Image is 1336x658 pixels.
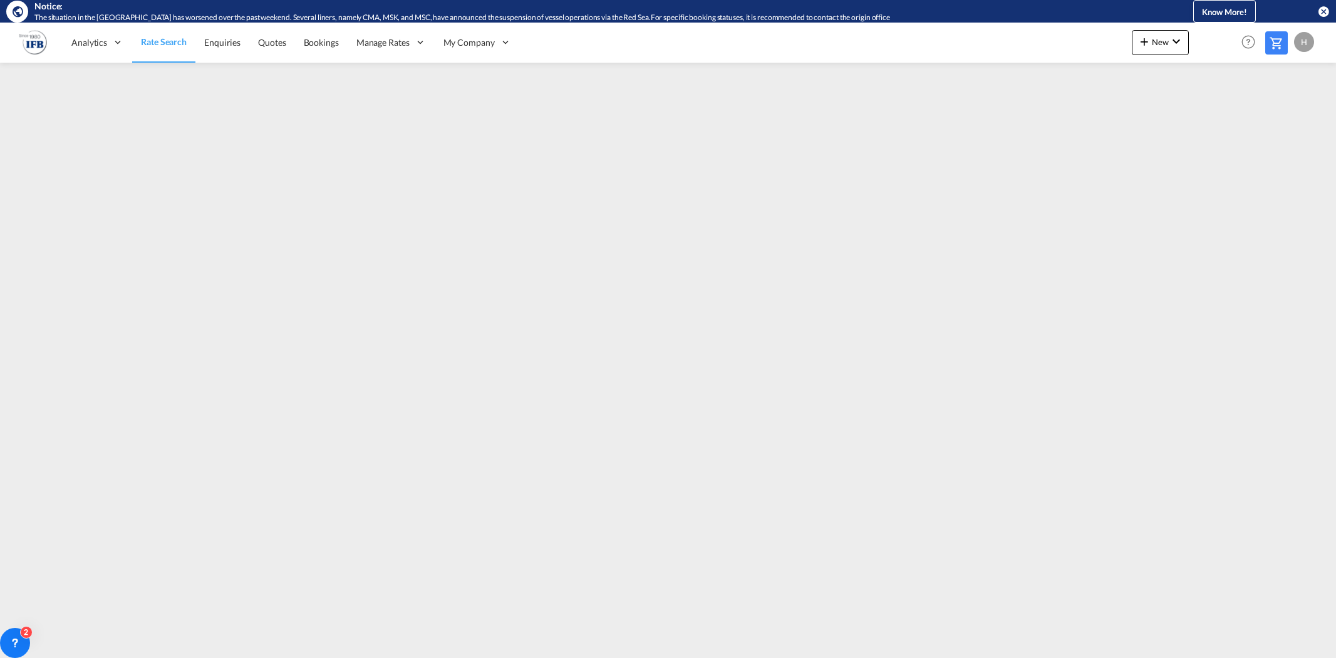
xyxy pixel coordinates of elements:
[1317,5,1330,18] button: icon-close-circle
[1169,34,1184,49] md-icon: icon-chevron-down
[19,28,47,56] img: b628ab10256c11eeb52753acbc15d091.png
[1132,30,1189,55] button: icon-plus 400-fgNewicon-chevron-down
[195,22,249,63] a: Enquiries
[11,5,24,18] md-icon: icon-earth
[1238,31,1265,54] div: Help
[34,13,1131,23] div: The situation in the Red Sea has worsened over the past weekend. Several liners, namely CMA, MSK,...
[295,22,348,63] a: Bookings
[258,37,286,48] span: Quotes
[71,36,107,49] span: Analytics
[1294,32,1314,52] div: H
[1137,34,1152,49] md-icon: icon-plus 400-fg
[1202,7,1247,17] span: Know More!
[356,36,410,49] span: Manage Rates
[141,36,187,47] span: Rate Search
[132,22,195,63] a: Rate Search
[204,37,241,48] span: Enquiries
[304,37,339,48] span: Bookings
[63,22,132,63] div: Analytics
[435,22,520,63] div: My Company
[348,22,435,63] div: Manage Rates
[1137,37,1184,47] span: New
[249,22,294,63] a: Quotes
[443,36,495,49] span: My Company
[1238,31,1259,53] span: Help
